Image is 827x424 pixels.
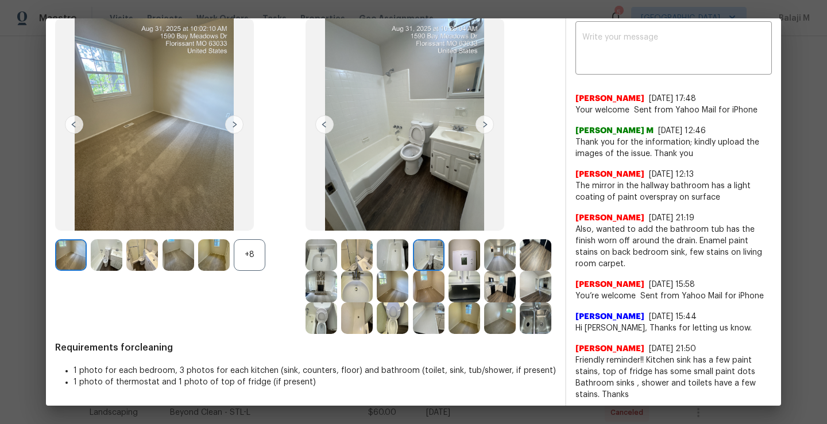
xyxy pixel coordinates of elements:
[575,311,644,322] span: [PERSON_NAME]
[575,212,644,224] span: [PERSON_NAME]
[658,127,706,135] span: [DATE] 12:46
[575,290,772,302] span: You’re welcome Sent from Yahoo Mail for iPhone
[575,279,644,290] span: [PERSON_NAME]
[575,93,644,104] span: [PERSON_NAME]
[575,322,772,334] span: Hi [PERSON_NAME], Thanks for letting us know.
[575,180,772,203] span: The mirror in the hallway bathroom has a light coating of paint overspray on surface
[225,115,244,134] img: right-chevron-button-url
[649,345,696,353] span: [DATE] 21:50
[55,342,556,353] span: Requirements for cleaning
[74,365,556,376] li: 1 photo for each bedroom, 3 photos for each kitchen (sink, counters, floor) and bathroom (toilet,...
[649,95,696,103] span: [DATE] 17:48
[649,170,694,178] span: [DATE] 12:13
[575,125,654,137] span: [PERSON_NAME] M
[649,214,694,222] span: [DATE] 21:19
[649,281,695,289] span: [DATE] 15:58
[234,239,265,271] div: +8
[575,169,644,180] span: [PERSON_NAME]
[575,343,644,355] span: [PERSON_NAME]
[575,355,772,400] span: Friendly reminder!! Kitchen sink has a few paint stains, top of fridge has some small paint dots ...
[649,313,697,321] span: [DATE] 15:44
[575,137,772,160] span: Thank you for the information; kindly upload the images of the issue. Thank you
[476,115,494,134] img: right-chevron-button-url
[74,376,556,388] li: 1 photo of thermostat and 1 photo of top of fridge (if present)
[65,115,83,134] img: left-chevron-button-url
[575,104,772,116] span: Your welcome Sent from Yahoo Mail for iPhone
[575,224,772,270] span: Also, wanted to add the bathroom tub has the finish worn off around the drain. Enamel paint stain...
[315,115,334,134] img: left-chevron-button-url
